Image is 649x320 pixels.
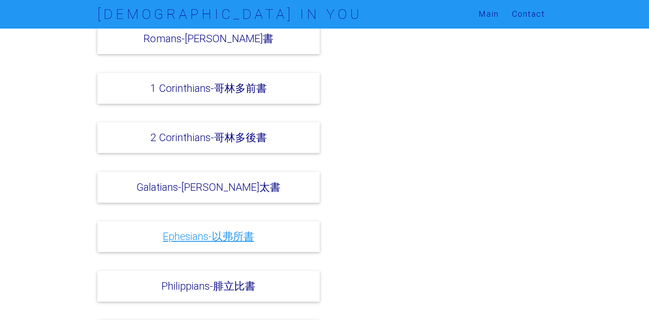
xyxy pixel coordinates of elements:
[136,181,280,193] a: Galatians-[PERSON_NAME]太書
[612,280,642,313] iframe: Chat
[150,82,266,95] a: 1 Corinthians-哥林多前書
[144,32,273,45] a: Romans-[PERSON_NAME]書
[163,230,254,243] a: Ephesians-以弗所書
[150,131,266,144] a: 2 Corinthians-哥林多後書
[162,280,255,292] a: Philippians-腓立比書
